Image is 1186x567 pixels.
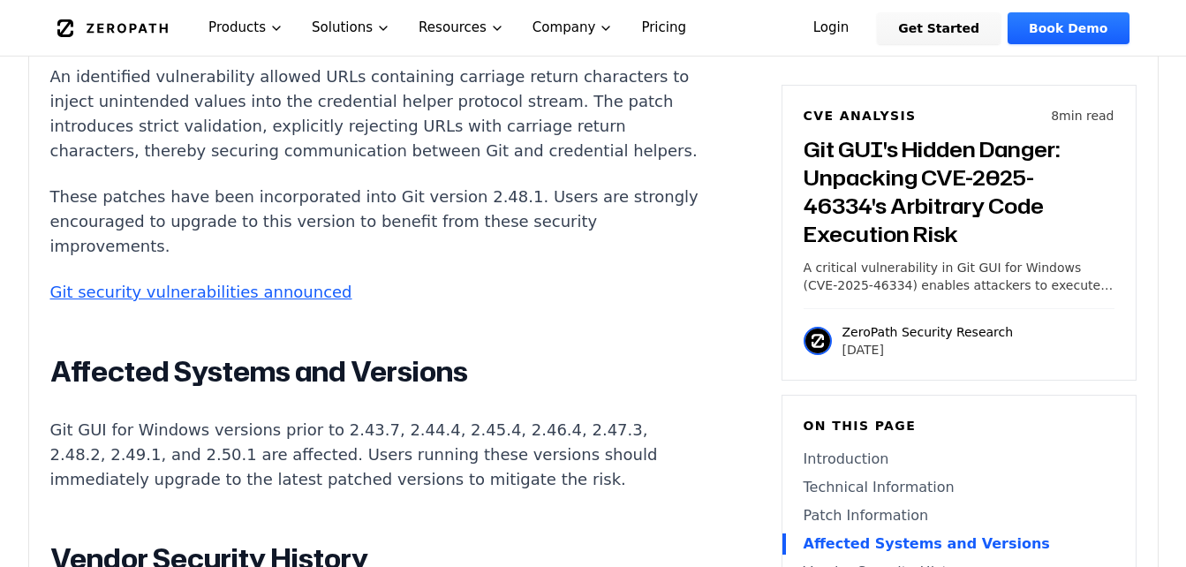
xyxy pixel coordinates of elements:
[1008,12,1129,44] a: Book Demo
[842,323,1014,341] p: ZeroPath Security Research
[804,135,1114,248] h3: Git GUI's Hidden Danger: Unpacking CVE-2025-46334's Arbitrary Code Execution Risk
[804,505,1114,526] a: Patch Information
[1051,107,1114,125] p: 8 min read
[50,418,707,492] p: Git GUI for Windows versions prior to 2.43.7, 2.44.4, 2.45.4, 2.46.4, 2.47.3, 2.48.2, 2.49.1, and...
[804,327,832,355] img: ZeroPath Security Research
[50,64,707,163] p: An identified vulnerability allowed URLs containing carriage return characters to inject unintend...
[804,259,1114,294] p: A critical vulnerability in Git GUI for Windows (CVE-2025-46334) enables attackers to execute arb...
[877,12,1001,44] a: Get Started
[50,185,707,259] p: These patches have been incorporated into Git version 2.48.1. Users are strongly encouraged to up...
[50,354,707,389] h2: Affected Systems and Versions
[50,283,352,301] a: Git security vulnerabilities announced
[804,477,1114,498] a: Technical Information
[804,417,1114,435] h6: On this page
[804,449,1114,470] a: Introduction
[804,533,1114,555] a: Affected Systems and Versions
[804,107,917,125] h6: CVE Analysis
[842,341,1014,359] p: [DATE]
[792,12,871,44] a: Login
